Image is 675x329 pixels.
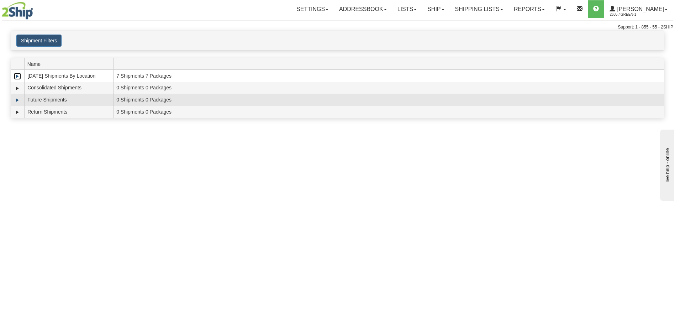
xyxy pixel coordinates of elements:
[615,6,664,12] span: [PERSON_NAME]
[291,0,334,18] a: Settings
[334,0,392,18] a: Addressbook
[24,94,113,106] td: Future Shipments
[604,0,673,18] a: [PERSON_NAME] 2635 / Green-1
[659,128,674,201] iframe: chat widget
[24,106,113,118] td: Return Shipments
[2,24,673,30] div: Support: 1 - 855 - 55 - 2SHIP
[14,109,21,116] a: Expand
[14,96,21,104] a: Expand
[16,35,62,47] button: Shipment Filters
[27,58,113,69] span: Name
[24,82,113,94] td: Consolidated Shipments
[610,11,663,18] span: 2635 / Green-1
[5,6,66,11] div: live help - online
[14,73,21,80] a: Expand
[113,82,664,94] td: 0 Shipments 0 Packages
[113,106,664,118] td: 0 Shipments 0 Packages
[14,85,21,92] a: Expand
[450,0,508,18] a: Shipping lists
[24,70,113,82] td: [DATE] Shipments By Location
[508,0,550,18] a: Reports
[422,0,449,18] a: Ship
[2,2,33,20] img: logo2635.jpg
[113,70,664,82] td: 7 Shipments 7 Packages
[113,94,664,106] td: 0 Shipments 0 Packages
[392,0,422,18] a: Lists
